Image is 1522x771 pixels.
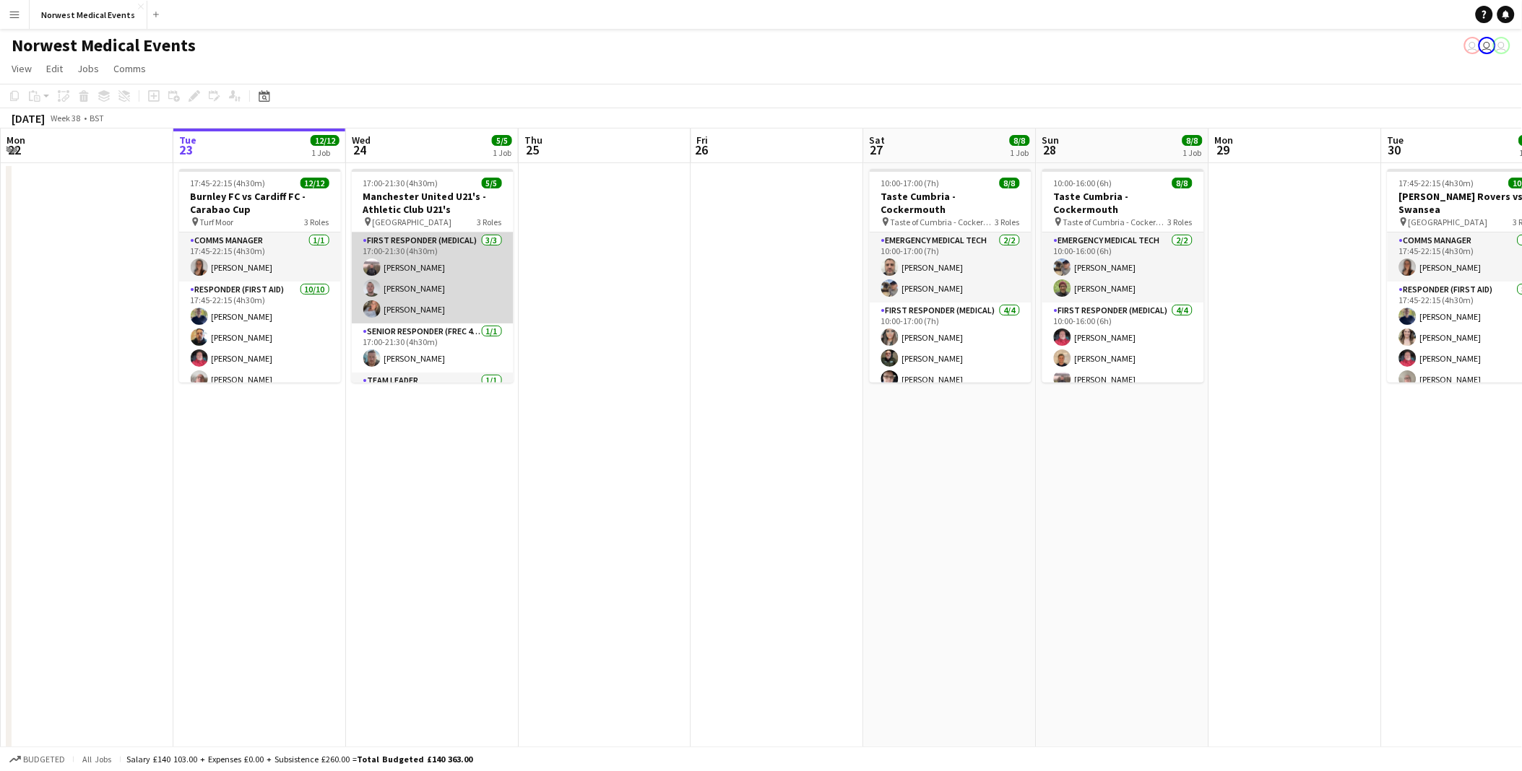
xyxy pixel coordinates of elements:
[493,147,511,158] div: 1 Job
[524,134,542,147] span: Thu
[113,62,146,75] span: Comms
[1213,141,1234,158] span: 29
[1040,141,1060,158] span: 28
[870,302,1032,414] app-card-role: First Responder (Medical)4/410:00-17:00 (7h)[PERSON_NAME][PERSON_NAME][PERSON_NAME]
[108,59,152,78] a: Comms
[305,217,329,227] span: 3 Roles
[126,754,472,765] div: Salary £140 103.00 + Expenses £0.00 + Subsistence £260.00 =
[7,134,25,147] span: Mon
[1063,217,1168,227] span: Taste of Cumbria - Cockermouth
[881,178,940,188] span: 10:00-17:00 (7h)
[1168,217,1193,227] span: 3 Roles
[868,141,886,158] span: 27
[179,282,341,519] app-card-role: Responder (First Aid)10/1017:45-22:15 (4h30m)[PERSON_NAME][PERSON_NAME][PERSON_NAME][PERSON_NAME]
[352,323,514,373] app-card-role: Senior Responder (FREC 4 or Above)1/117:00-21:30 (4h30m)[PERSON_NAME]
[1042,190,1204,216] h3: Taste Cumbria - Cockermouth
[23,754,65,765] span: Budgeted
[191,178,266,188] span: 17:45-22:15 (4h30m)
[1388,134,1404,147] span: Tue
[995,217,1020,227] span: 3 Roles
[77,62,99,75] span: Jobs
[1215,134,1234,147] span: Mon
[477,217,502,227] span: 3 Roles
[311,135,340,146] span: 12/12
[352,134,371,147] span: Wed
[300,178,329,188] span: 12/12
[72,59,105,78] a: Jobs
[179,134,196,147] span: Tue
[891,217,995,227] span: Taste of Cumbria - Cockermouth
[697,134,709,147] span: Fri
[1182,135,1203,146] span: 8/8
[12,111,45,126] div: [DATE]
[179,169,341,383] app-job-card: 17:45-22:15 (4h30m)12/12Burnley FC vs Cardiff FC - Carabao Cup Turf Moor3 RolesComms Manager1/117...
[1493,37,1510,54] app-user-avatar: Rory Murphy
[6,59,38,78] a: View
[1409,217,1488,227] span: [GEOGRAPHIC_DATA]
[1464,37,1482,54] app-user-avatar: Rory Murphy
[1385,141,1404,158] span: 30
[48,113,84,123] span: Week 38
[492,135,512,146] span: 5/5
[1399,178,1474,188] span: 17:45-22:15 (4h30m)
[40,59,69,78] a: Edit
[12,62,32,75] span: View
[177,141,196,158] span: 23
[870,190,1032,216] h3: Taste Cumbria - Cockermouth
[79,754,114,765] span: All jobs
[1042,169,1204,383] app-job-card: 10:00-16:00 (6h)8/8Taste Cumbria - Cockermouth Taste of Cumbria - Cockermouth3 RolesEmergency Med...
[1042,232,1204,302] app-card-role: Emergency Medical Tech2/210:00-16:00 (6h)[PERSON_NAME][PERSON_NAME]
[352,169,514,383] app-job-card: 17:00-21:30 (4h30m)5/5Manchester United U21's - Athletic Club U21's [GEOGRAPHIC_DATA]3 RolesFirst...
[179,232,341,282] app-card-role: Comms Manager1/117:45-22:15 (4h30m)[PERSON_NAME]
[1042,134,1060,147] span: Sun
[363,178,438,188] span: 17:00-21:30 (4h30m)
[90,113,104,123] div: BST
[7,752,67,767] button: Budgeted
[1010,135,1030,146] span: 8/8
[522,141,542,158] span: 25
[352,373,514,422] app-card-role: Team Leader1/1
[179,190,341,216] h3: Burnley FC vs Cardiff FC - Carabao Cup
[870,232,1032,302] app-card-role: Emergency Medical Tech2/210:00-17:00 (7h)[PERSON_NAME][PERSON_NAME]
[1054,178,1112,188] span: 10:00-16:00 (6h)
[373,217,452,227] span: [GEOGRAPHIC_DATA]
[870,134,886,147] span: Sat
[311,147,339,158] div: 1 Job
[357,754,472,765] span: Total Budgeted £140 363.00
[870,169,1032,383] app-job-card: 10:00-17:00 (7h)8/8Taste Cumbria - Cockermouth Taste of Cumbria - Cockermouth3 RolesEmergency Med...
[12,35,196,56] h1: Norwest Medical Events
[1479,37,1496,54] app-user-avatar: Rory Murphy
[1000,178,1020,188] span: 8/8
[200,217,234,227] span: Turf Moor
[30,1,147,29] button: Norwest Medical Events
[4,141,25,158] span: 22
[695,141,709,158] span: 26
[352,232,514,323] app-card-role: First Responder (Medical)3/317:00-21:30 (4h30m)[PERSON_NAME][PERSON_NAME][PERSON_NAME]
[1172,178,1193,188] span: 8/8
[1042,302,1204,414] app-card-role: First Responder (Medical)4/410:00-16:00 (6h)[PERSON_NAME][PERSON_NAME][PERSON_NAME]
[1183,147,1202,158] div: 1 Job
[350,141,371,158] span: 24
[352,190,514,216] h3: Manchester United U21's - Athletic Club U21's
[46,62,63,75] span: Edit
[482,178,502,188] span: 5/5
[1011,147,1029,158] div: 1 Job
